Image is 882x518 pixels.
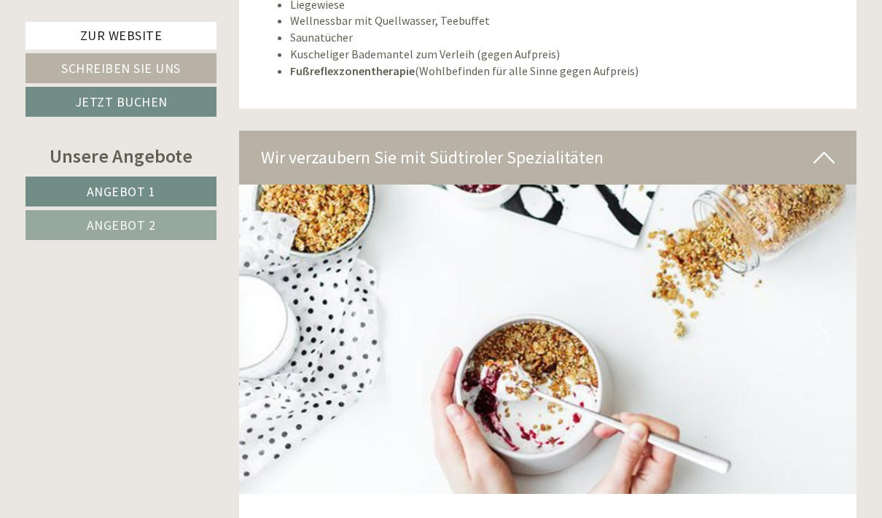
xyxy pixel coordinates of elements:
li: Kuscheliger Bademantel zum Verleih (gegen Aufpreis) [290,46,835,63]
div: Wir verzaubern Sie mit Südtiroler Spezialitäten [239,131,857,185]
strong: Fußreflexzonentherapie [290,63,415,78]
button: Next [816,321,831,357]
div: Inso Sonnenheim [22,42,225,54]
a: Schreiben Sie uns [26,53,216,83]
button: Previous [265,321,280,357]
div: Montag [256,11,319,36]
span: Angebot 2 [87,217,156,233]
a: Zur Website [26,22,216,50]
button: Senden [480,380,574,410]
li: Saunatücher [290,29,835,46]
div: Guten Tag, wie können wir Ihnen helfen? [11,39,232,84]
li: Wellnessbar mit Quellwasser, Teebuffet [290,12,835,29]
small: 14:18 [22,71,225,81]
span: Angebot 1 [87,183,156,200]
div: Unsere Angebote [26,142,216,169]
li: (Wohlbefinden für alle Sinne gegen Aufpreis) [290,63,835,80]
a: Jetzt buchen [26,87,216,117]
